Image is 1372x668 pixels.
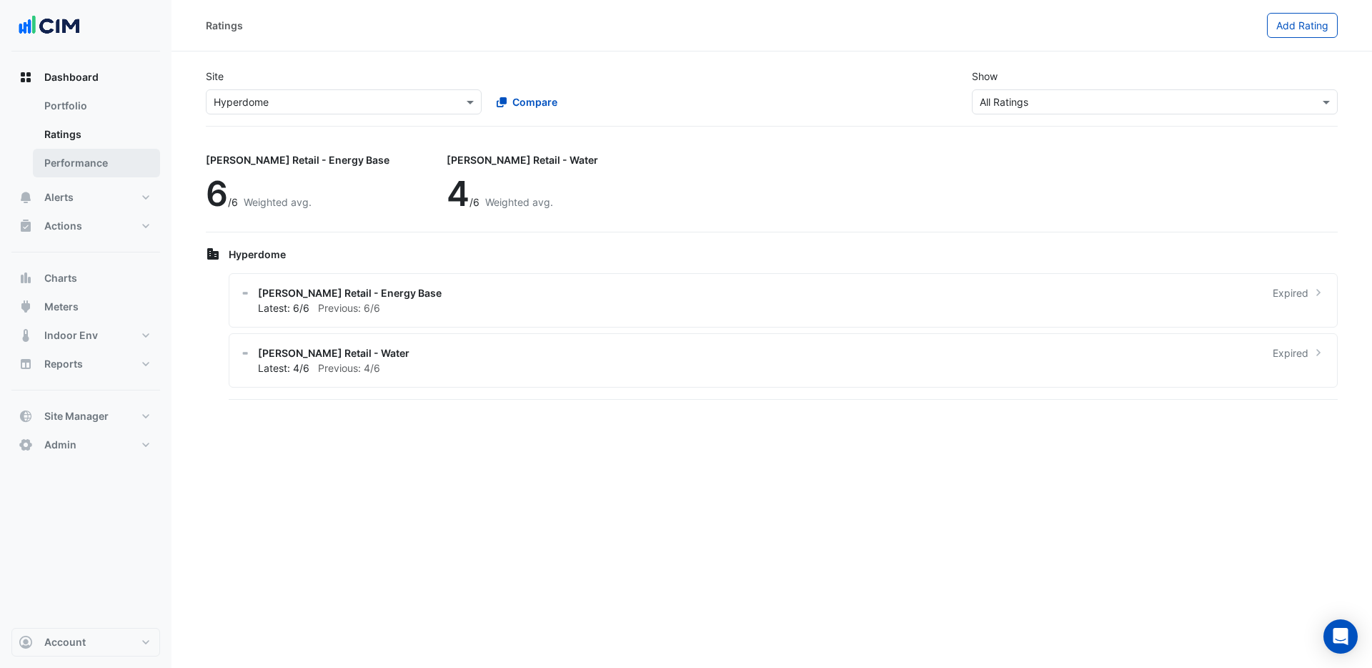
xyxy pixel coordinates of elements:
[512,94,557,109] span: Compare
[19,190,33,205] app-icon: Alerts
[44,219,82,233] span: Actions
[19,300,33,314] app-icon: Meters
[258,302,309,314] span: Latest: 6/6
[17,11,81,40] img: Company Logo
[33,149,160,177] a: Performance
[11,350,160,378] button: Reports
[11,431,160,459] button: Admin
[11,212,160,240] button: Actions
[19,70,33,84] app-icon: Dashboard
[11,628,160,657] button: Account
[19,438,33,452] app-icon: Admin
[244,196,312,208] span: Weighted avg.
[19,357,33,371] app-icon: Reports
[469,196,479,208] span: /6
[19,271,33,285] app-icon: Charts
[206,69,224,84] label: Site
[44,190,74,205] span: Alerts
[11,402,160,431] button: Site Manager
[11,63,160,92] button: Dashboard
[206,18,243,33] div: Ratings
[258,345,409,360] span: [PERSON_NAME] Retail - Water
[447,152,598,167] div: [PERSON_NAME] Retail - Water
[11,293,160,321] button: Meters
[44,438,76,452] span: Admin
[318,362,380,374] span: Previous: 4/6
[44,300,79,314] span: Meters
[228,196,238,208] span: /6
[1273,345,1308,360] span: Expired
[206,172,228,215] span: 6
[11,321,160,350] button: Indoor Env
[487,89,567,114] button: Compare
[1276,19,1328,31] span: Add Rating
[33,120,160,149] a: Ratings
[1267,13,1338,38] button: Add Rating
[229,248,286,260] span: Hyperdome
[1323,619,1358,654] div: Open Intercom Messenger
[44,635,86,649] span: Account
[44,271,77,285] span: Charts
[33,92,160,120] a: Portfolio
[206,152,389,167] div: [PERSON_NAME] Retail - Energy Base
[19,219,33,233] app-icon: Actions
[258,362,309,374] span: Latest: 4/6
[318,302,380,314] span: Previous: 6/6
[19,409,33,423] app-icon: Site Manager
[1273,285,1308,300] span: Expired
[485,196,553,208] span: Weighted avg.
[972,69,998,84] label: Show
[44,409,109,423] span: Site Manager
[44,328,98,343] span: Indoor Env
[447,172,469,215] span: 4
[11,264,160,293] button: Charts
[11,92,160,183] div: Dashboard
[19,328,33,343] app-icon: Indoor Env
[44,70,99,84] span: Dashboard
[11,183,160,212] button: Alerts
[44,357,83,371] span: Reports
[258,285,442,300] span: [PERSON_NAME] Retail - Energy Base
